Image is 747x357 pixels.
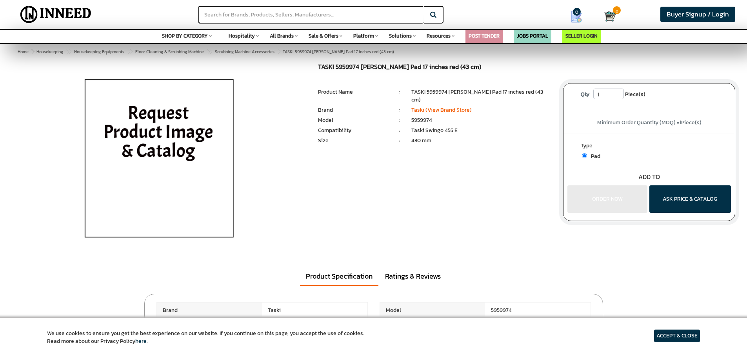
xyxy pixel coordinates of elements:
span: TASKI 5959974 [PERSON_NAME] Pad 17 inches red (43 cm) [35,49,394,55]
span: > [277,47,281,56]
li: : [388,106,411,114]
a: SELLER LOGIN [565,32,598,40]
a: here [135,337,147,345]
div: ADD TO [563,172,735,181]
a: JOBS PORTAL [517,32,548,40]
li: 5959974 [411,116,551,124]
input: Search for Brands, Products, Sellers, Manufacturers... [198,6,423,24]
span: Brand [157,303,262,318]
a: my Quotes 0 [555,8,604,26]
span: All Brands [270,32,294,40]
a: Buyer Signup / Login [660,7,735,22]
span: Sale & Offers [309,32,338,40]
article: ACCEPT & CLOSE [654,330,700,342]
span: Solutions [389,32,412,40]
span: Hospitality [229,32,255,40]
span: 5959974 [485,303,591,318]
span: Scrubbing Machine Accessories [215,49,274,55]
span: Floor Cleaning & Scrubbing Machine [135,49,204,55]
img: Inneed.Market [14,5,98,24]
li: : [388,116,411,124]
a: Ratings & Reviews [379,267,447,285]
span: Resources [427,32,451,40]
span: Housekeeping [36,49,63,55]
span: Buyer Signup / Login [667,9,729,19]
a: POST TENDER [469,32,500,40]
img: TASKI Scrubbing brush 43cm [67,63,251,259]
span: > [127,47,131,56]
a: Floor Cleaning & Scrubbing Machine [134,47,205,56]
li: Compatibility [318,127,388,134]
a: Product Specification [300,267,378,286]
li: Brand [318,106,388,114]
article: We use cookies to ensure you get the best experience on our website. If you continue on this page... [47,330,364,345]
img: Cart [604,11,616,22]
button: ASK PRICE & CATALOG [649,185,731,213]
span: 1 [680,118,681,127]
a: Housekeeping [35,47,65,56]
span: > [66,47,70,56]
label: Type [581,142,718,152]
li: Taski Swingo 455 E [411,127,551,134]
span: SHOP BY CATEGORY [162,32,208,40]
span: Piece(s) [625,89,645,100]
span: 0 [613,6,621,14]
a: Taski (View Brand Store) [411,106,472,114]
li: Model [318,116,388,124]
span: Pad [587,152,600,160]
a: Cart 0 [604,8,611,25]
li: 430 mm [411,137,551,145]
span: 0 [573,8,581,16]
li: : [388,137,411,145]
span: Model [380,303,485,318]
span: Taski [262,303,367,318]
li: TASKI 5959974 [PERSON_NAME] Pad 17 inches red (43 cm) [411,88,551,104]
a: Home [16,47,30,56]
span: Minimum Order Quantity (MOQ) = Piece(s) [597,118,702,127]
li: : [388,127,411,134]
h1: TASKI 5959974 [PERSON_NAME] Pad 17 inches red (43 cm) [318,63,551,72]
li: : [388,88,411,96]
li: Size [318,137,388,145]
span: > [31,49,34,55]
li: Product Name [318,88,388,96]
span: > [207,47,211,56]
a: Scrubbing Machine Accessories [213,47,276,56]
span: Platform [353,32,374,40]
img: Show My Quotes [571,11,582,23]
span: Housekeeping Equipments [74,49,124,55]
a: Housekeeping Equipments [73,47,126,56]
label: Qty [577,89,593,100]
